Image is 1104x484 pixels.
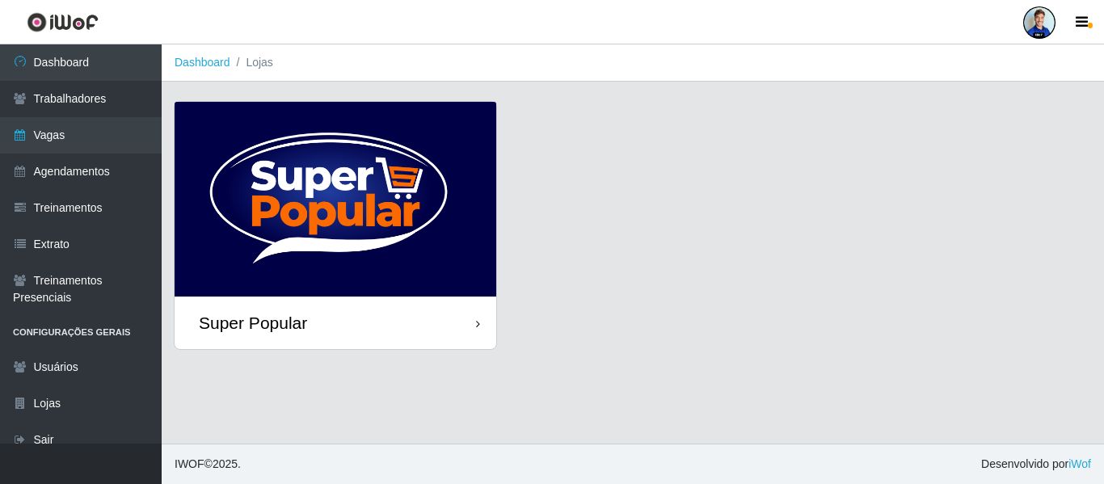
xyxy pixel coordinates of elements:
[175,456,241,473] span: © 2025 .
[175,102,496,349] a: Super Popular
[981,456,1091,473] span: Desenvolvido por
[162,44,1104,82] nav: breadcrumb
[27,12,99,32] img: CoreUI Logo
[175,102,496,297] img: cardImg
[1068,457,1091,470] a: iWof
[199,313,307,333] div: Super Popular
[175,457,204,470] span: IWOF
[230,54,273,71] li: Lojas
[175,56,230,69] a: Dashboard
